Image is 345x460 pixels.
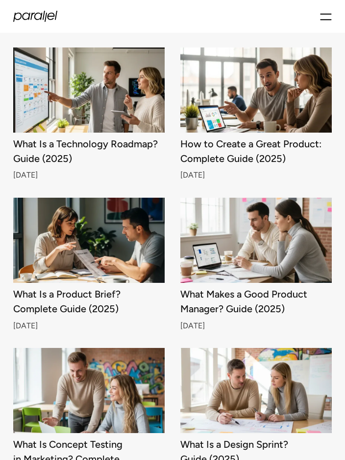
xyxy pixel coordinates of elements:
a: What Is a Product Brief? Complete Guide (2025)[DATE] [13,198,165,328]
div: [DATE] [13,323,165,329]
a: What Makes a Good Product Manager? Guide (2025)[DATE] [180,198,332,328]
div: How to Create a Great Product: Complete Guide (2025) [180,140,332,162]
a: home [13,11,57,22]
div: [DATE] [180,323,332,329]
div: [DATE] [13,173,165,179]
a: What Is a Technology Roadmap? Guide (2025)[DATE] [13,47,165,178]
div: [DATE] [180,173,332,179]
a: How to Create a Great Product: Complete Guide (2025)[DATE] [180,47,332,178]
div: menu [320,8,332,25]
div: What Makes a Good Product Manager? Guide (2025) [180,291,332,312]
div: What Is a Product Brief? Complete Guide (2025) [13,291,165,312]
div: What Is a Technology Roadmap? Guide (2025) [13,140,165,162]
